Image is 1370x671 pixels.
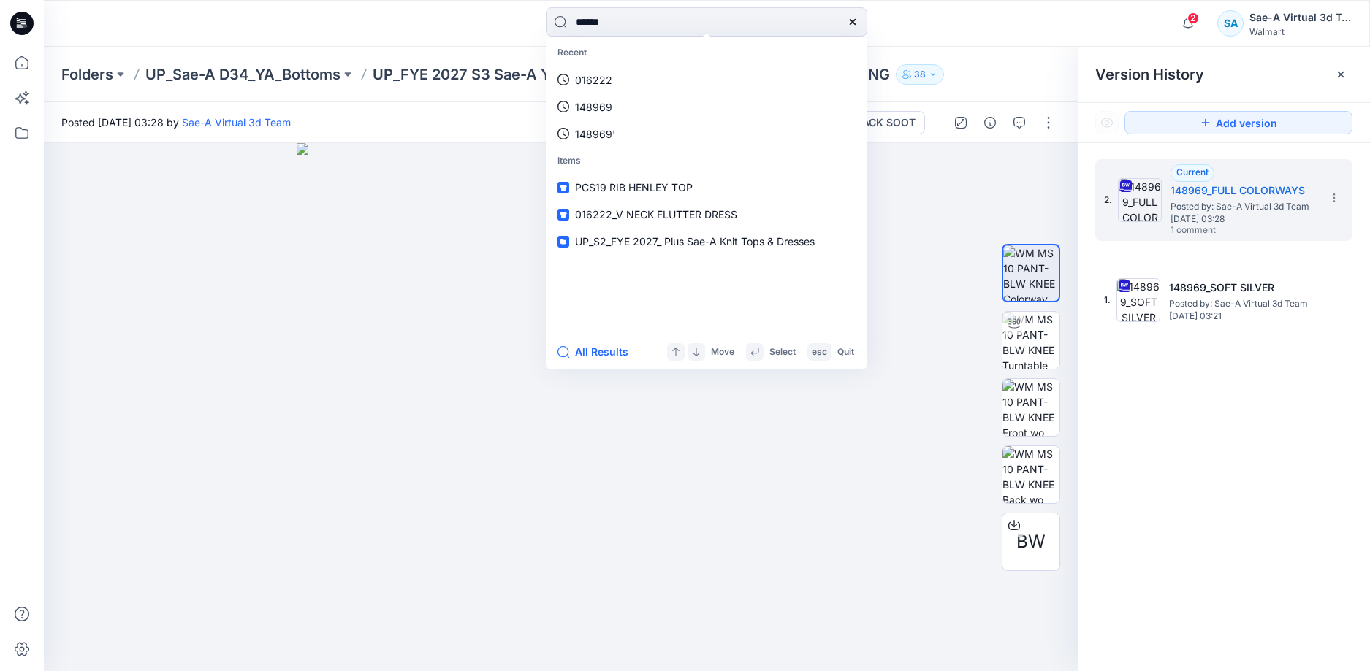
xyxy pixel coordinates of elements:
[1003,245,1059,301] img: WM MS 10 PANT-BLW KNEE Colorway wo Avatar
[1002,446,1059,503] img: WM MS 10 PANT-BLW KNEE Back wo Avatar
[61,115,291,130] span: Posted [DATE] 03:28 by
[373,64,623,85] a: UP_FYE 2027 S3 Sae-A YA Bottoms
[1116,278,1160,322] img: 148969_SOFT SILVER
[1002,312,1059,369] img: WM MS 10 PANT-BLW KNEE Turntable with Avatar
[1169,311,1315,321] span: [DATE] 03:21
[1124,111,1352,134] button: Add version
[182,116,291,129] a: Sae-A Virtual 3d Team
[575,126,615,142] p: 148969'
[1104,294,1111,307] span: 1.
[1104,193,1112,207] span: 2.
[1169,279,1315,296] h5: 148969_SOFT SILVER
[61,64,113,85] a: Folders
[549,120,864,147] a: 148969'
[549,93,864,120] a: 148969
[1249,26,1352,37] div: Walmart
[837,345,854,360] p: Quit
[1217,10,1244,37] div: SA
[1249,9,1352,26] div: Sae-A Virtual 3d Team
[896,64,944,85] button: 38
[711,345,734,360] p: Move
[850,115,916,131] div: BLACK SOOT
[1118,178,1162,222] img: 148969_FULL COLORWAYS
[914,66,926,83] p: 38
[1171,199,1317,214] span: Posted by: Sae-A Virtual 3d Team
[549,201,864,228] a: 016222_V NECK FLUTTER DRESS
[1335,69,1347,80] button: Close
[549,39,864,66] p: Recent
[575,99,612,115] p: 148969
[1187,12,1199,24] span: 2
[1171,225,1273,237] span: 1 comment
[1095,111,1119,134] button: Show Hidden Versions
[549,147,864,175] p: Items
[549,228,864,255] a: UP_S2_FYE 2027_ Plus Sae-A Knit Tops & Dresses
[1016,529,1046,555] span: BW
[575,235,815,248] span: UP_S2_FYE 2027_ Plus Sae-A Knit Tops & Dresses
[297,143,825,671] img: eyJhbGciOiJIUzI1NiIsImtpZCI6IjAiLCJzbHQiOiJzZXMiLCJ0eXAiOiJKV1QifQ.eyJkYXRhIjp7InR5cGUiOiJzdG9yYW...
[549,66,864,93] a: 016222
[1171,214,1317,224] span: [DATE] 03:28
[769,345,796,360] p: Select
[1171,182,1317,199] h5: 148969_FULL COLORWAYS
[1002,379,1059,436] img: WM MS 10 PANT-BLW KNEE Front wo Avatar
[824,111,925,134] button: BLACK SOOT
[1095,66,1204,83] span: Version History
[1176,166,1209,177] span: Current
[575,72,612,88] p: 016222
[575,208,737,221] span: 016222_V NECK FLUTTER DRESS
[557,343,638,361] button: All Results
[812,345,827,360] p: esc
[1169,296,1315,311] span: Posted by: Sae-A Virtual 3d Team
[145,64,340,85] a: UP_Sae-A D34_YA_Bottoms
[575,181,693,193] span: PCS19 RIB HENLEY TOP
[978,111,1002,134] button: Details
[549,174,864,201] a: PCS19 RIB HENLEY TOP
